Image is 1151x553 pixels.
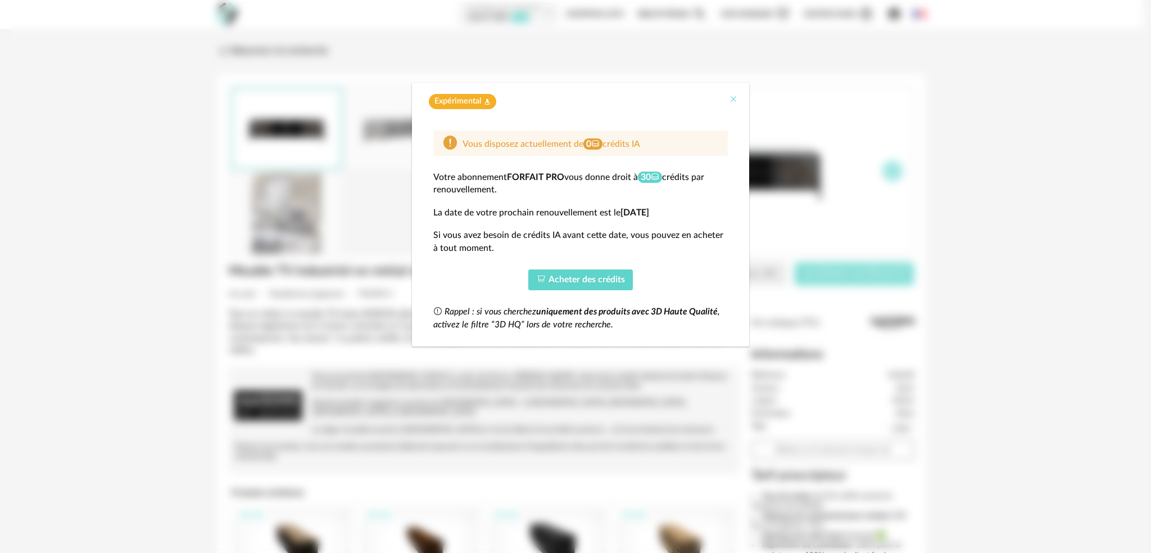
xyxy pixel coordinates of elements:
[729,94,738,106] button: Close
[434,96,481,107] span: Expérimental
[484,96,491,107] span: Flask icon
[507,173,564,182] span: Forfait pro
[536,307,718,316] b: uniquement des produits avec 3D Haute Qualité
[463,138,640,151] div: Vous disposez actuellement de crédits IA
[638,172,662,183] span: 30
[433,307,720,329] span: Rappel : si vous cherchez , activez le filtre “3D HQ” lors de votre recherche.
[620,208,649,217] span: [DATE]
[549,275,625,284] span: Acheter des crédits
[433,171,728,196] div: Votre abonnement vous donne droit à crédits par renouvellement.
[583,138,602,150] span: 0
[433,206,728,219] div: La date de votre prochain renouvellement est le
[412,83,749,347] div: dialog
[433,229,728,254] div: Si vous avez besoin de crédits IA avant cette date, vous pouvez en acheter à tout moment.
[528,269,633,290] button: Acheter des crédits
